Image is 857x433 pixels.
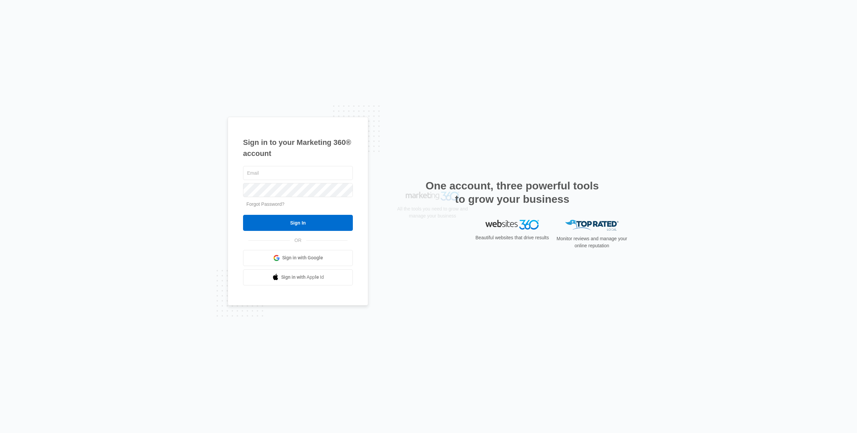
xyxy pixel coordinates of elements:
p: Monitor reviews and manage your online reputation [554,235,629,249]
h1: Sign in to your Marketing 360® account [243,137,353,159]
img: Websites 360 [485,220,539,230]
a: Forgot Password? [246,201,285,207]
p: Beautiful websites that drive results [475,234,550,241]
input: Email [243,166,353,180]
span: Sign in with Google [282,254,323,261]
img: Top Rated Local [565,220,619,231]
span: OR [290,237,306,244]
p: All the tools you need to grow and manage your business [395,234,470,248]
input: Sign In [243,215,353,231]
span: Sign in with Apple Id [281,274,324,281]
img: Marketing 360 [406,220,459,229]
a: Sign in with Google [243,250,353,266]
h2: One account, three powerful tools to grow your business [423,179,601,206]
a: Sign in with Apple Id [243,269,353,285]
